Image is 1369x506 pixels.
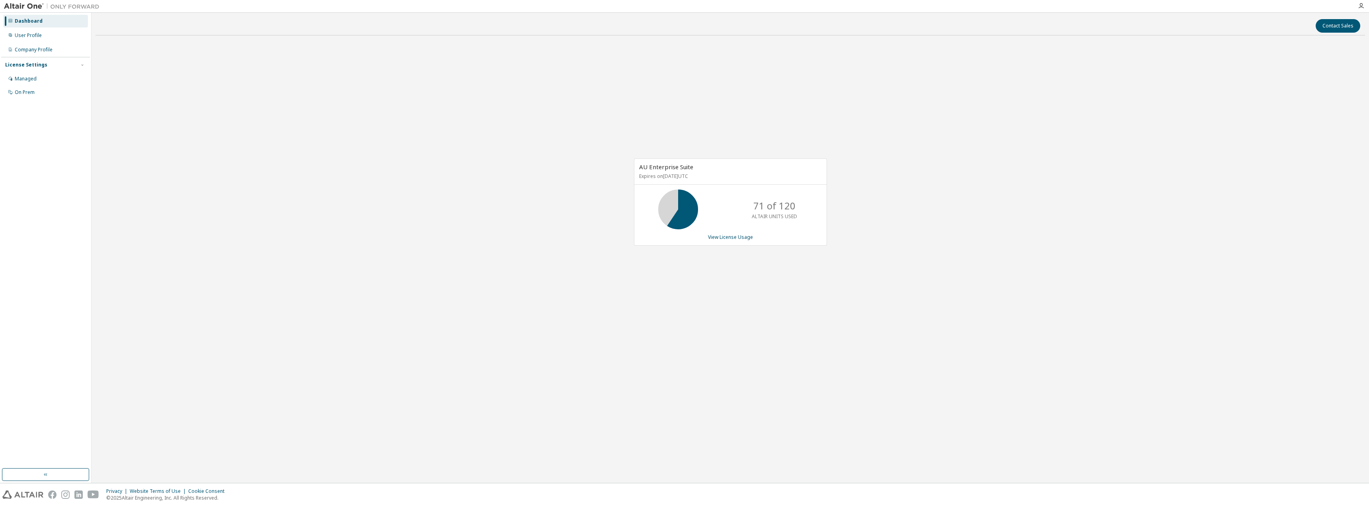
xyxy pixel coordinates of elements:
[753,199,796,213] p: 71 of 120
[15,47,53,53] div: Company Profile
[5,62,47,68] div: License Settings
[708,234,753,240] a: View License Usage
[88,490,99,499] img: youtube.svg
[106,488,130,494] div: Privacy
[15,89,35,96] div: On Prem
[74,490,83,499] img: linkedin.svg
[15,18,43,24] div: Dashboard
[188,488,229,494] div: Cookie Consent
[48,490,57,499] img: facebook.svg
[2,490,43,499] img: altair_logo.svg
[639,163,693,171] span: AU Enterprise Suite
[15,76,37,82] div: Managed
[15,32,42,39] div: User Profile
[1316,19,1360,33] button: Contact Sales
[4,2,103,10] img: Altair One
[130,488,188,494] div: Website Terms of Use
[61,490,70,499] img: instagram.svg
[106,494,229,501] p: © 2025 Altair Engineering, Inc. All Rights Reserved.
[639,173,820,180] p: Expires on [DATE] UTC
[752,213,797,220] p: ALTAIR UNITS USED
